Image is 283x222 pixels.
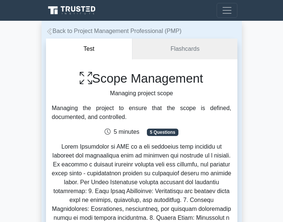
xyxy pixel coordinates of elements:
a: Back to Project Management Professional (PMP) [46,28,182,34]
button: Toggle navigation [217,3,237,18]
span: 5 Questions [147,129,178,136]
button: Test [46,39,133,60]
div: Managing the project to ensure that the scope is defined, documented, and controlled. [52,104,231,122]
p: Managing project scope [52,89,231,98]
span: 5 minutes [105,129,139,135]
a: Flashcards [132,39,237,60]
h1: Scope Management [52,71,231,86]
